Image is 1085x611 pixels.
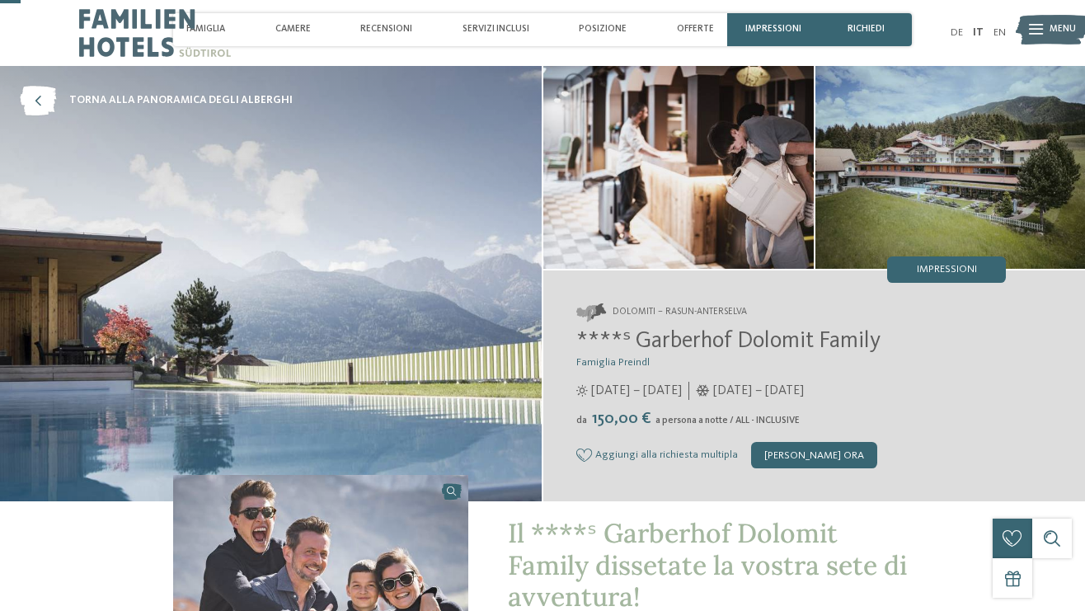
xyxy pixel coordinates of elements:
div: [PERSON_NAME] ora [751,442,877,468]
span: ****ˢ Garberhof Dolomit Family [576,330,881,353]
span: Impressioni [917,265,977,275]
span: Aggiungi alla richiesta multipla [595,449,738,461]
a: DE [951,27,963,38]
a: EN [993,27,1006,38]
span: da [576,416,587,425]
span: [DATE] – [DATE] [591,382,682,400]
span: Famiglia Preindl [576,357,650,368]
span: a persona a notte / ALL - INCLUSIVE [655,416,800,425]
span: Menu [1050,23,1076,36]
span: Dolomiti – Rasun-Anterselva [613,306,747,319]
i: Orari d'apertura estate [576,385,588,397]
i: Orari d'apertura inverno [696,385,710,397]
span: [DATE] – [DATE] [713,382,804,400]
a: IT [973,27,984,38]
span: torna alla panoramica degli alberghi [69,93,293,108]
a: torna alla panoramica degli alberghi [20,86,293,115]
span: 150,00 € [589,411,654,427]
img: Il family hotel ad Anterselva: un paradiso naturale [543,66,814,269]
